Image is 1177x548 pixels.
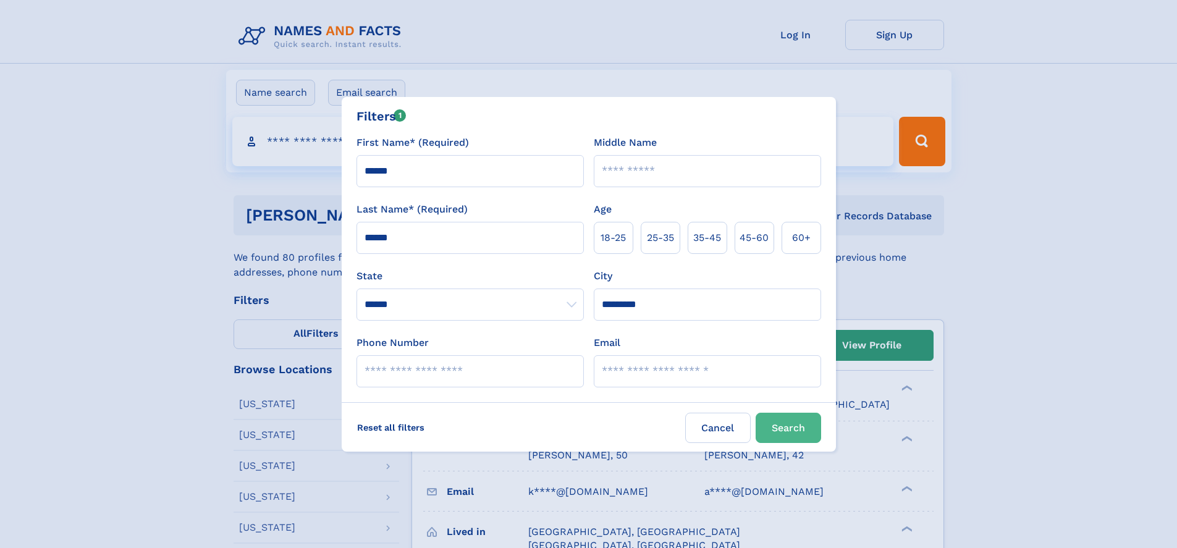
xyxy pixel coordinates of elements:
[594,269,612,284] label: City
[594,335,620,350] label: Email
[356,135,469,150] label: First Name* (Required)
[601,230,626,245] span: 18‑25
[594,135,657,150] label: Middle Name
[756,413,821,443] button: Search
[693,230,721,245] span: 35‑45
[356,335,429,350] label: Phone Number
[792,230,811,245] span: 60+
[594,202,612,217] label: Age
[647,230,674,245] span: 25‑35
[356,107,407,125] div: Filters
[685,413,751,443] label: Cancel
[356,202,468,217] label: Last Name* (Required)
[349,413,432,442] label: Reset all filters
[740,230,769,245] span: 45‑60
[356,269,584,284] label: State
